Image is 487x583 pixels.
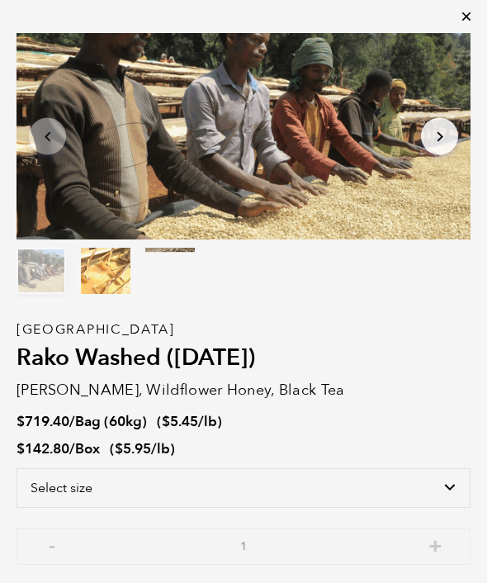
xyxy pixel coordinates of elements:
[115,439,123,458] span: $
[17,379,470,401] p: [PERSON_NAME], Wildflower Honey, Black Tea
[151,439,170,458] span: /lb
[75,439,100,458] span: Box
[425,536,446,552] button: +
[162,412,170,431] span: $
[198,412,217,431] span: /lb
[17,344,470,372] h2: Rako Washed ([DATE])
[115,439,151,458] bdi: 5.95
[69,439,75,458] span: /
[41,536,62,552] button: -
[17,439,25,458] span: $
[17,439,69,458] bdi: 142.80
[110,439,175,458] span: ( )
[75,412,147,431] span: Bag (60kg)
[17,412,69,431] bdi: 719.40
[162,412,198,431] bdi: 5.45
[157,412,222,431] span: ( )
[69,412,75,431] span: /
[17,412,25,431] span: $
